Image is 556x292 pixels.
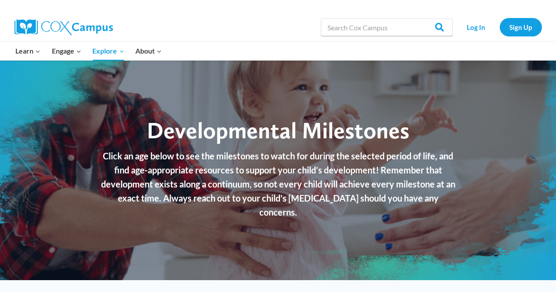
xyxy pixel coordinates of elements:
[10,42,167,60] nav: Primary Navigation
[457,18,495,36] a: Log In
[321,18,453,36] input: Search Cox Campus
[92,45,124,57] span: Explore
[15,19,113,35] img: Cox Campus
[147,116,409,144] span: Developmental Milestones
[135,45,162,57] span: About
[15,45,40,57] span: Learn
[52,45,81,57] span: Engage
[457,18,542,36] nav: Secondary Navigation
[500,18,542,36] a: Sign Up
[100,149,456,219] p: Click an age below to see the milestones to watch for during the selected period of life, and fin...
